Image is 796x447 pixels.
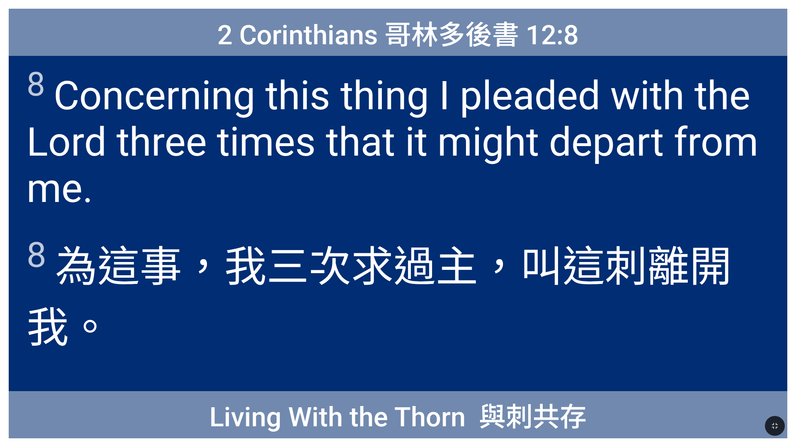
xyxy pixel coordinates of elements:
[27,242,732,353] wg3870: 過主
[27,65,45,104] sup: 8
[27,233,769,354] span: 為
[27,242,732,353] wg5151: 求
[27,303,111,353] wg575: 我
[27,65,769,211] span: Concerning this thing I pleaded with the Lord three times that it might depart from me.
[27,234,46,276] sup: 8
[217,13,579,52] span: 2 Corinthians 哥林多後書 12:8
[27,242,732,353] wg2443: 這刺離開
[27,242,732,353] wg5127: ，我三次
[27,242,732,353] wg5228: 這事
[209,395,587,434] span: Living With the Thorn 與刺共存
[69,303,111,353] wg1700: 。
[27,242,732,353] wg2962: ，叫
